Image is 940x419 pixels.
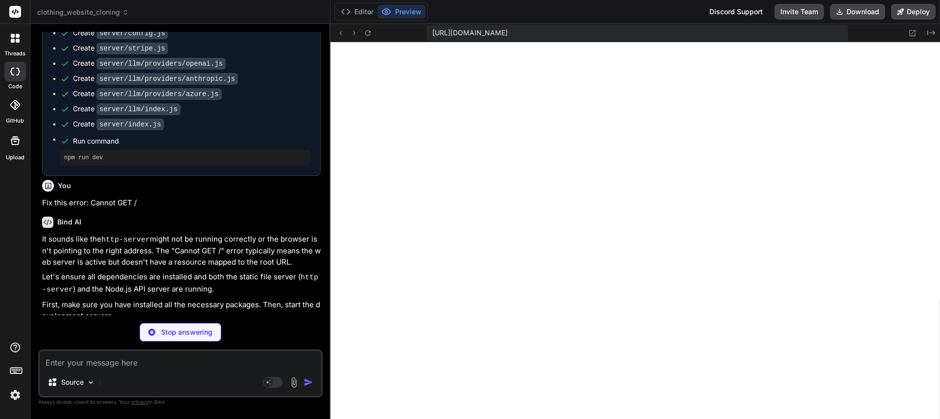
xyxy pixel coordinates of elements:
[73,43,168,53] div: Create
[96,103,181,115] code: server/llm/index.js
[775,4,824,20] button: Invite Team
[96,73,238,85] code: server/llm/providers/anthropic.js
[161,327,212,337] p: Stop answering
[73,89,222,99] div: Create
[73,28,168,38] div: Create
[101,236,150,244] code: http-server
[377,5,425,19] button: Preview
[330,42,940,419] iframe: Preview
[42,234,321,268] p: It sounds like the might not be running correctly or the browser isn't pointing to the right addr...
[6,117,24,125] label: GitHub
[96,119,164,130] code: server/index.js
[87,378,95,387] img: Pick Models
[42,273,318,294] code: http-server
[58,181,71,191] h6: You
[73,58,226,69] div: Create
[64,154,306,162] pre: npm run dev
[73,119,164,129] div: Create
[73,104,181,114] div: Create
[96,88,222,100] code: server/llm/providers/azure.js
[432,28,508,38] span: [URL][DOMAIN_NAME]
[704,4,769,20] div: Discord Support
[57,217,81,227] h6: Bind AI
[8,82,22,91] label: code
[73,136,310,146] span: Run command
[7,387,23,403] img: settings
[6,153,24,162] label: Upload
[61,377,84,387] p: Source
[830,4,885,20] button: Download
[891,4,936,20] button: Deploy
[96,43,168,54] code: server/stripe.js
[337,5,377,19] button: Editor
[288,377,300,388] img: attachment
[73,74,238,84] div: Create
[4,49,25,58] label: threads
[96,27,168,39] code: server/config.js
[42,271,321,296] p: Let's ensure all dependencies are installed and both the static file server ( ) and the Node.js A...
[37,7,129,17] span: clothing_website_cloning
[131,399,149,405] span: privacy
[96,58,226,70] code: server/llm/providers/openai.js
[42,197,321,209] p: Fix this error: Cannot GET /
[304,377,313,387] img: icon
[38,397,323,407] p: Always double-check its answers. Your in Bind
[42,299,321,321] p: First, make sure you have installed all the necessary packages. Then, start the development servers.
